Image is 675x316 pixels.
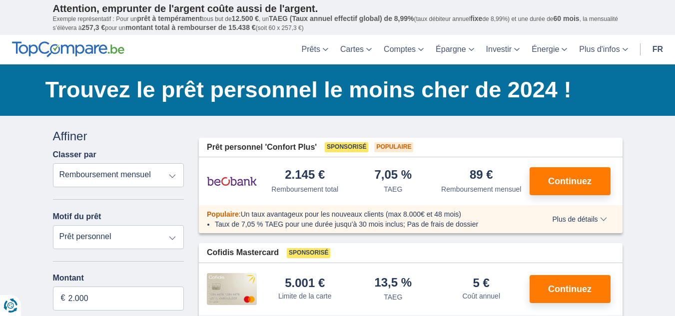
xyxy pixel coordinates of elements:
div: Affiner [53,128,184,145]
div: Remboursement mensuel [441,184,521,194]
div: 5.001 € [285,277,325,289]
div: Limite de la carte [278,291,332,301]
img: TopCompare [12,41,124,57]
label: Classer par [53,150,96,159]
div: 89 € [470,169,493,182]
span: Populaire [207,210,239,218]
span: Plus de détails [552,216,607,223]
span: montant total à rembourser de 15.438 € [125,23,256,31]
img: pret personnel Cofidis CC [207,273,257,305]
a: Comptes [378,35,430,64]
a: Énergie [526,35,573,64]
a: Investir [480,35,526,64]
span: 60 mois [554,14,580,22]
a: Prêts [296,35,334,64]
span: € [61,293,65,304]
span: Populaire [374,142,413,152]
p: Exemple représentatif : Pour un tous but de , un (taux débiteur annuel de 8,99%) et une durée de ... [53,14,623,32]
a: Plus d'infos [573,35,634,64]
span: Continuez [548,285,592,294]
div: TAEG [384,292,402,302]
div: 5 € [473,277,490,289]
button: Plus de détails [545,215,614,223]
span: Prêt personnel 'Confort Plus' [207,142,317,153]
button: Continuez [530,275,611,303]
span: Un taux avantageux pour les nouveaux clients (max 8.000€ et 48 mois) [241,210,461,218]
span: prêt à tempérament [137,14,202,22]
p: Attention, emprunter de l'argent coûte aussi de l'argent. [53,2,623,14]
div: TAEG [384,184,402,194]
div: Coût annuel [462,291,500,301]
span: 257,3 € [82,23,105,31]
button: Continuez [530,167,611,195]
span: fixe [470,14,482,22]
span: Sponsorisé [287,248,330,258]
a: Épargne [430,35,480,64]
div: 13,5 % [374,277,412,290]
label: Montant [53,274,184,283]
span: Sponsorisé [325,142,368,152]
div: 7,05 % [374,169,412,182]
span: 12.500 € [232,14,259,22]
div: : [199,209,531,219]
a: fr [647,35,669,64]
div: Remboursement total [271,184,338,194]
label: Motif du prêt [53,212,101,221]
span: Cofidis Mastercard [207,247,279,259]
span: Continuez [548,177,592,186]
h1: Trouvez le prêt personnel le moins cher de 2024 ! [45,74,623,105]
img: pret personnel Beobank [207,169,257,194]
span: TAEG (Taux annuel effectif global) de 8,99% [269,14,414,22]
li: Taux de 7,05 % TAEG pour une durée jusqu’à 30 mois inclus; Pas de frais de dossier [215,219,523,229]
a: Cartes [334,35,378,64]
div: 2.145 € [285,169,325,182]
